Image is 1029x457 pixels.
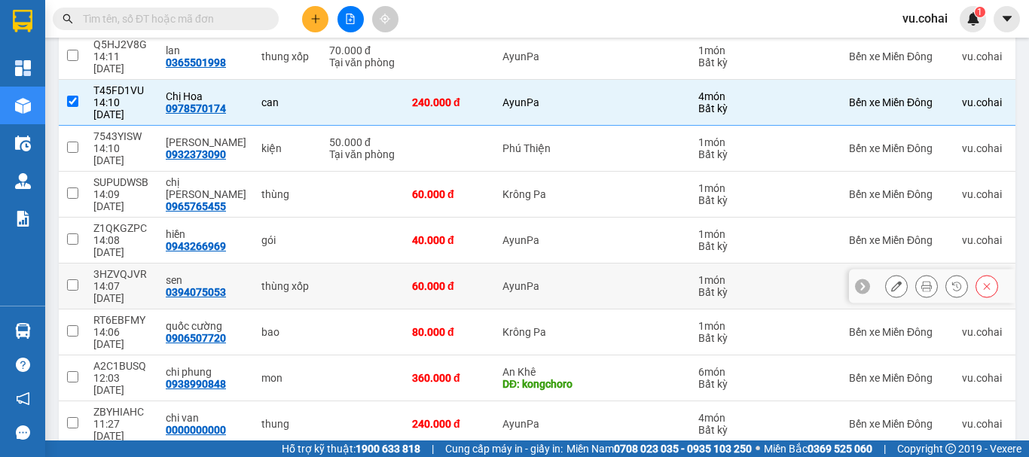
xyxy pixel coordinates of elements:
[502,326,600,338] div: Krông Pa
[329,44,397,56] div: 70.000 đ
[261,142,314,154] div: kiện
[135,82,263,100] span: Bến xe Miền Đông
[412,418,487,430] div: 240.000 đ
[166,228,246,240] div: hiền
[502,234,600,246] div: AyunPa
[329,136,397,148] div: 50.000 đ
[15,173,31,189] img: warehouse-icon
[166,56,226,69] div: 0365501998
[93,222,151,234] div: Z1QKGZPC
[698,90,744,102] div: 4 món
[166,136,246,148] div: xuân thanh
[502,366,600,378] div: An Khê
[93,268,151,280] div: 3HZVQJVR
[966,12,980,26] img: icon-new-feature
[380,14,390,24] span: aim
[93,38,151,50] div: Q5HJ2V8G
[13,10,32,32] img: logo-vxr
[302,6,328,32] button: plus
[166,102,226,114] div: 0978570174
[962,326,1010,338] div: vu.cohai
[698,102,744,114] div: Bất kỳ
[698,182,744,194] div: 1 món
[698,378,744,390] div: Bất kỳ
[261,188,314,200] div: thùng
[93,360,151,372] div: A2C1BUSQ
[337,6,364,32] button: file-add
[849,234,947,246] div: Bến xe Miền Đông
[962,96,1010,108] div: vu.cohai
[977,7,982,17] span: 1
[7,47,82,70] h2: Q5HJ2V8G
[502,96,600,108] div: AyunPa
[372,6,398,32] button: aim
[412,188,487,200] div: 60.000 đ
[166,240,226,252] div: 0943266969
[764,440,872,457] span: Miền Bắc
[166,412,246,424] div: chi van
[329,56,397,69] div: Tại văn phòng
[16,425,30,440] span: message
[166,286,226,298] div: 0394075053
[698,240,744,252] div: Bất kỳ
[261,50,314,62] div: thung xốp
[166,90,246,102] div: Chị Hoa
[93,314,151,326] div: RT6EBFMY
[356,443,420,455] strong: 1900 633 818
[93,280,151,304] div: 14:07 [DATE]
[93,96,151,120] div: 14:10 [DATE]
[614,443,752,455] strong: 0708 023 035 - 0935 103 250
[93,326,151,350] div: 14:06 [DATE]
[261,372,314,384] div: mon
[135,41,190,52] span: [DATE] 14:11
[261,326,314,338] div: bao
[502,378,600,390] div: DĐ: kongchoro
[698,424,744,436] div: Bất kỳ
[166,424,226,436] div: 0000000000
[261,234,314,246] div: gói
[261,96,314,108] div: can
[93,418,151,442] div: 11:27 [DATE]
[756,446,760,452] span: ⚪️
[15,211,31,227] img: solution-icon
[261,280,314,292] div: thùng xốp
[166,366,246,378] div: chi phung
[962,50,1010,62] div: vu.cohai
[345,14,356,24] span: file-add
[166,332,226,344] div: 0906507720
[808,443,872,455] strong: 0369 525 060
[261,418,314,430] div: thung
[502,50,600,62] div: AyunPa
[994,6,1020,32] button: caret-down
[282,440,420,457] span: Hỗ trợ kỹ thuật:
[412,96,487,108] div: 240.000 đ
[93,176,151,188] div: SUPUDWSB
[849,50,947,62] div: Bến xe Miền Đông
[329,148,397,160] div: Tại văn phòng
[93,372,151,396] div: 12:03 [DATE]
[166,176,246,200] div: chị phương
[445,440,563,457] span: Cung cấp máy in - giấy in:
[885,275,908,297] div: Sửa đơn hàng
[93,50,151,75] div: 14:11 [DATE]
[849,326,947,338] div: Bến xe Miền Đông
[93,234,151,258] div: 14:08 [DATE]
[412,280,487,292] div: 60.000 đ
[962,234,1010,246] div: vu.cohai
[1000,12,1014,26] span: caret-down
[412,372,487,384] div: 360.000 đ
[849,142,947,154] div: Bến xe Miền Đông
[698,412,744,424] div: 4 món
[93,188,151,212] div: 14:09 [DATE]
[962,372,1010,384] div: vu.cohai
[166,320,246,332] div: quốc cường
[83,11,261,27] input: Tìm tên, số ĐT hoặc mã đơn
[15,136,31,151] img: warehouse-icon
[15,98,31,114] img: warehouse-icon
[698,320,744,332] div: 1 món
[698,332,744,344] div: Bất kỳ
[962,142,1010,154] div: vu.cohai
[962,188,1010,200] div: vu.cohai
[15,323,31,339] img: warehouse-icon
[698,44,744,56] div: 1 món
